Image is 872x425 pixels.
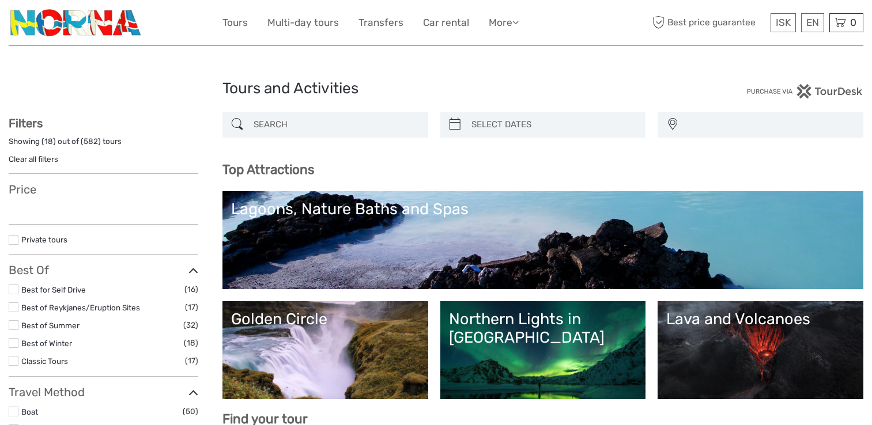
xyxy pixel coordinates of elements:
span: (17) [185,354,198,367]
a: Golden Circle [231,310,420,390]
div: Northern Lights in [GEOGRAPHIC_DATA] [449,310,637,347]
a: Best of Winter [21,339,72,348]
label: 18 [44,136,53,147]
span: Best price guarantee [650,13,768,32]
span: (16) [184,283,198,296]
div: Lagoons, Nature Baths and Spas [231,200,855,218]
a: More [489,14,519,31]
a: Best for Self Drive [21,285,86,294]
span: ISK [776,17,791,28]
strong: Filters [9,116,43,130]
span: 0 [848,17,858,28]
div: Lava and Volcanoes [666,310,855,328]
a: Boat [21,407,38,416]
img: PurchaseViaTourDesk.png [746,84,863,98]
div: Golden Circle [231,310,420,328]
input: SEARCH [249,115,422,135]
h3: Travel Method [9,385,198,399]
img: 3202-b9b3bc54-fa5a-4c2d-a914-9444aec66679_logo_small.png [9,9,144,37]
a: Best of Summer [21,321,80,330]
a: Best of Reykjanes/Eruption Sites [21,303,140,312]
input: SELECT DATES [467,115,640,135]
div: Showing ( ) out of ( ) tours [9,136,198,154]
a: Lagoons, Nature Baths and Spas [231,200,855,280]
span: (17) [185,301,198,314]
a: Car rental [423,14,469,31]
a: Lava and Volcanoes [666,310,855,390]
a: Tours [222,14,248,31]
a: Clear all filters [9,154,58,164]
span: (32) [183,318,198,332]
a: Transfers [358,14,403,31]
div: EN [801,13,824,32]
a: Private tours [21,235,67,244]
label: 582 [84,136,98,147]
h1: Tours and Activities [222,79,650,98]
h3: Best Of [9,263,198,277]
span: (50) [183,405,198,418]
a: Classic Tours [21,356,68,366]
b: Top Attractions [222,162,314,177]
a: Multi-day tours [267,14,339,31]
span: (18) [184,336,198,350]
h3: Price [9,183,198,196]
a: Northern Lights in [GEOGRAPHIC_DATA] [449,310,637,390]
